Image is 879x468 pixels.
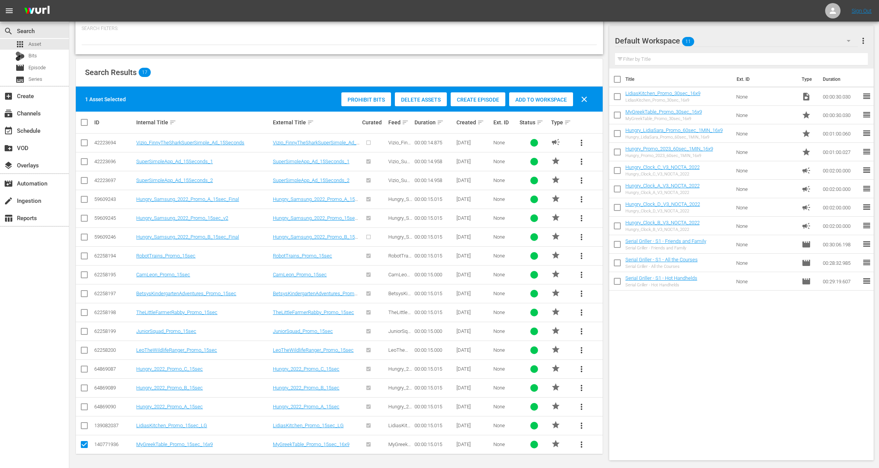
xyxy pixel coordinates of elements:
[820,87,862,106] td: 00:00:30.030
[414,253,454,259] div: 00:00:15.015
[551,232,560,241] span: PROMO
[273,118,360,127] div: External Title
[625,246,706,251] div: Serial Griller - Friends and Family
[862,258,871,267] span: reorder
[4,27,13,36] span: Search
[551,213,560,222] span: PROMO
[414,347,454,353] div: 00:00:15.000
[388,385,412,402] span: Hungry_2022_Promo_B_15sec
[625,116,702,121] div: MyGreekTable_Promo_30sec_16x9
[733,235,799,254] td: None
[572,247,591,265] button: more_vert
[577,157,586,166] span: more_vert
[733,161,799,180] td: None
[862,110,871,119] span: reorder
[388,215,412,238] span: Hungry_Samsung_2022_Promo_15sec_v2
[94,347,134,353] div: 62258200
[136,234,239,240] a: Hungry_Samsung_2022_Promo_B_15sec_Final
[572,152,591,171] button: more_vert
[136,328,196,334] a: JuniorSquad_Promo_15sec
[520,118,549,127] div: Status
[572,284,591,303] button: more_vert
[577,364,586,374] span: more_vert
[862,165,871,175] span: reorder
[341,97,391,103] span: Prohibit Bits
[414,196,454,202] div: 00:00:15.015
[28,75,42,83] span: Series
[136,366,203,372] a: Hungry_2022_Promo_C_15sec
[388,441,412,465] span: MyGreekTable_Promo_15sec_16x9
[551,383,560,392] span: PROMO
[577,195,586,204] span: more_vert
[625,209,700,214] div: Hungry_Clock_D_V3_NOCTA_2022
[820,217,862,235] td: 00:02:00.000
[94,119,134,125] div: ID
[414,159,454,164] div: 00:00:14.958
[572,379,591,397] button: more_vert
[456,404,491,409] div: [DATE]
[852,8,872,14] a: Sign Out
[733,106,799,124] td: None
[307,119,314,126] span: sort
[139,68,151,77] span: 17
[732,69,797,90] th: Ext. ID
[551,439,560,448] span: PROMO
[456,159,491,164] div: [DATE]
[85,95,126,103] div: 1 Asset Selected
[136,272,190,277] a: CamLeon_Promo_15sec
[94,385,134,391] div: 64869089
[15,63,25,72] span: Episode
[551,288,560,298] span: PROMO
[414,234,454,240] div: 00:00:15.015
[862,184,871,193] span: reorder
[94,272,134,277] div: 62258195
[273,291,359,302] a: BetsysKindergartenAdventures_Promo_15sec
[456,366,491,372] div: [DATE]
[577,440,586,449] span: more_vert
[136,291,236,296] a: BetsysKindergartenAdventures_Promo_15sec
[575,90,593,109] button: clear
[456,177,491,183] div: [DATE]
[136,215,228,221] a: Hungry_Samsung_2022_Promo_15sec_v2
[414,140,454,145] div: 00:00:14.875
[493,119,517,125] div: Ext. ID
[273,328,333,334] a: JuniorSquad_Promo_15sec
[625,146,713,152] a: Hungry_Promo_2023_60sec_1MIN_16x9
[273,253,332,259] a: RobotTrains_Promo_15sec
[388,404,412,421] span: Hungry_2022_Promo_A_15sec
[456,253,491,259] div: [DATE]
[402,119,409,126] span: sort
[388,347,412,370] span: LeoTheWildlifeRanger_Promo_15sec
[94,366,134,372] div: 64869087
[94,441,134,447] div: 140771936
[94,253,134,259] div: 62258194
[859,36,868,45] span: more_vert
[536,119,543,126] span: sort
[493,404,517,409] div: None
[572,416,591,435] button: more_vert
[572,209,591,227] button: more_vert
[625,127,723,133] a: Hungry_LidiaSara_Promo_60sec_1MIN_16x9
[28,52,37,60] span: Bits
[509,97,573,103] span: Add to Workspace
[136,441,213,447] a: MyGreekTable_Promo_15sec_16x9
[862,129,871,138] span: reorder
[551,194,560,203] span: PROMO
[456,385,491,391] div: [DATE]
[4,196,13,206] span: Ingestion
[414,328,454,334] div: 00:00:15.000
[625,164,700,170] a: Hungry_Clock_C_V3_NOCTA_2022
[4,214,13,223] span: Reports
[551,156,560,165] span: PROMO
[551,401,560,411] span: PROMO
[493,177,517,183] div: None
[94,404,134,409] div: 64869090
[577,289,586,298] span: more_vert
[551,345,560,354] span: PROMO
[625,135,723,140] div: Hungry_LidiaSara_Promo_60sec_1MIN_16x9
[82,25,597,32] p: Search Filters:
[625,69,732,90] th: Title
[802,166,811,175] span: Ad
[273,385,339,391] a: Hungry_2022_Promo_B_15sec
[493,366,517,372] div: None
